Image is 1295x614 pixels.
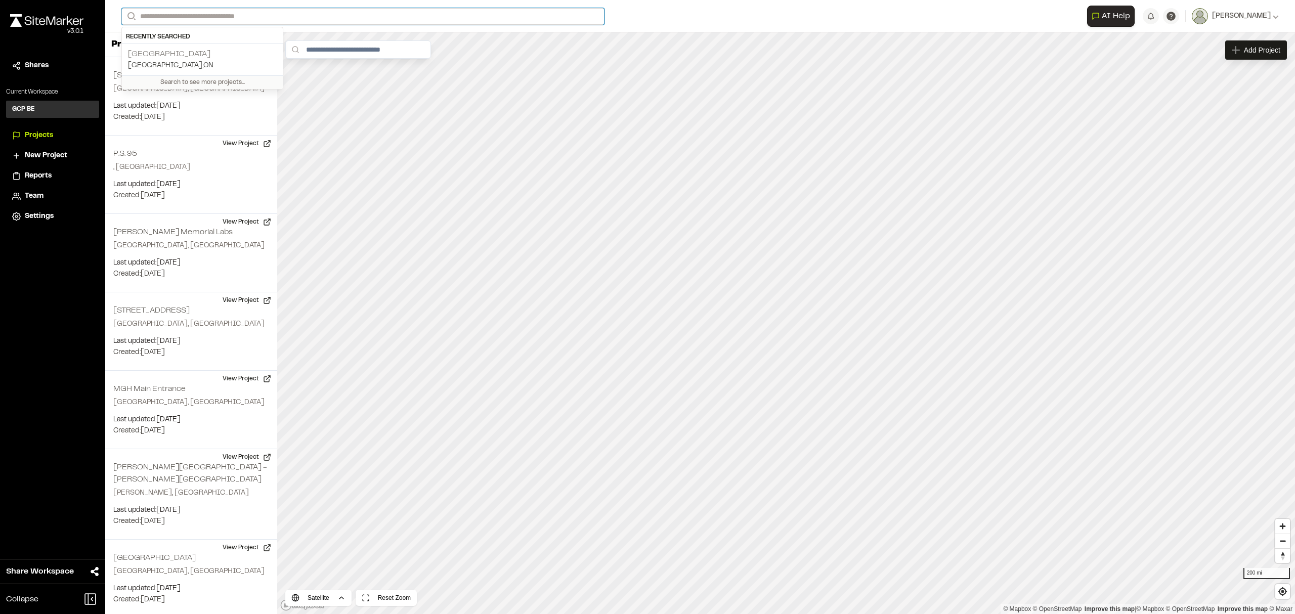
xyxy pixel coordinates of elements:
[113,72,190,79] h2: [STREET_ADDRESS]
[122,30,283,44] div: Recently Searched
[217,540,277,556] button: View Project
[1243,568,1290,579] div: 200 mi
[12,211,93,222] a: Settings
[113,583,269,594] p: Last updated: [DATE]
[6,593,38,605] span: Collapse
[113,162,269,173] p: , [GEOGRAPHIC_DATA]
[217,214,277,230] button: View Project
[113,150,137,157] h2: P.S. 95
[6,87,99,97] p: Current Workspace
[1087,6,1135,27] button: Open AI Assistant
[113,240,269,251] p: [GEOGRAPHIC_DATA], [GEOGRAPHIC_DATA]
[128,60,277,71] p: [GEOGRAPHIC_DATA] , ON
[113,505,269,516] p: Last updated: [DATE]
[122,44,283,75] a: [GEOGRAPHIC_DATA][GEOGRAPHIC_DATA],ON
[217,449,277,465] button: View Project
[1085,605,1135,612] a: Map feedback
[6,565,74,578] span: Share Workspace
[113,385,186,392] h2: MGH Main Entrance
[25,150,67,161] span: New Project
[12,170,93,182] a: Reports
[113,554,196,561] h2: [GEOGRAPHIC_DATA]
[217,371,277,387] button: View Project
[113,594,269,605] p: Created: [DATE]
[113,414,269,425] p: Last updated: [DATE]
[25,130,53,141] span: Projects
[113,336,269,347] p: Last updated: [DATE]
[1218,605,1268,612] a: Improve this map
[1102,10,1130,22] span: AI Help
[113,101,269,112] p: Last updated: [DATE]
[113,83,269,95] p: [GEOGRAPHIC_DATA], [GEOGRAPHIC_DATA]
[12,105,35,114] h3: GCP BE
[25,60,49,71] span: Shares
[1275,534,1290,548] button: Zoom out
[285,590,352,606] button: Satellite
[277,32,1295,614] canvas: Map
[121,8,140,25] button: Search
[1003,604,1292,614] div: |
[1003,605,1031,612] a: Mapbox
[25,170,52,182] span: Reports
[12,130,93,141] a: Projects
[1212,11,1271,22] span: [PERSON_NAME]
[113,112,269,123] p: Created: [DATE]
[113,566,269,577] p: [GEOGRAPHIC_DATA], [GEOGRAPHIC_DATA]
[25,211,54,222] span: Settings
[122,75,283,89] div: Search to see more projects...
[113,488,269,499] p: [PERSON_NAME], [GEOGRAPHIC_DATA]
[1275,519,1290,534] button: Zoom in
[128,48,277,60] p: [GEOGRAPHIC_DATA]
[1033,605,1082,612] a: OpenStreetMap
[1087,6,1139,27] div: Open AI Assistant
[113,179,269,190] p: Last updated: [DATE]
[1192,8,1279,24] button: [PERSON_NAME]
[25,191,44,202] span: Team
[1244,45,1280,55] span: Add Project
[113,347,269,358] p: Created: [DATE]
[1192,8,1208,24] img: User
[113,229,233,236] h2: [PERSON_NAME] Memorial Labs
[113,319,269,330] p: [GEOGRAPHIC_DATA], [GEOGRAPHIC_DATA]
[113,269,269,280] p: Created: [DATE]
[356,590,417,606] button: Reset Zoom
[111,38,149,52] p: Projects
[1269,605,1292,612] a: Maxar
[113,307,190,314] h2: [STREET_ADDRESS]
[113,397,269,408] p: [GEOGRAPHIC_DATA], [GEOGRAPHIC_DATA]
[217,136,277,152] button: View Project
[113,516,269,527] p: Created: [DATE]
[113,425,269,436] p: Created: [DATE]
[1275,549,1290,563] span: Reset bearing to north
[1166,605,1215,612] a: OpenStreetMap
[12,150,93,161] a: New Project
[280,599,325,611] a: Mapbox logo
[113,190,269,201] p: Created: [DATE]
[1275,548,1290,563] button: Reset bearing to north
[113,464,267,483] h2: [PERSON_NAME][GEOGRAPHIC_DATA] - [PERSON_NAME][GEOGRAPHIC_DATA]
[1136,605,1164,612] a: Mapbox
[10,27,83,36] div: Oh geez...please don't...
[113,257,269,269] p: Last updated: [DATE]
[12,60,93,71] a: Shares
[10,14,83,27] img: rebrand.png
[12,191,93,202] a: Team
[217,292,277,309] button: View Project
[1275,584,1290,599] button: Find my location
